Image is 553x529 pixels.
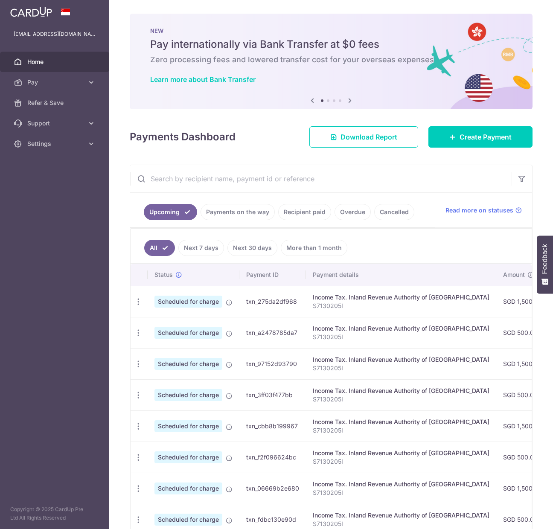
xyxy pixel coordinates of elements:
span: Create Payment [460,132,512,142]
a: Overdue [335,204,371,220]
a: Next 30 days [227,240,277,256]
a: Payments on the way [201,204,275,220]
span: Scheduled for charge [154,389,222,401]
button: Feedback - Show survey [537,235,553,294]
span: Scheduled for charge [154,451,222,463]
p: [EMAIL_ADDRESS][DOMAIN_NAME] [14,30,96,38]
th: Payment ID [239,264,306,286]
span: Scheduled for charge [154,358,222,370]
p: S7130205I [313,395,489,404]
h6: Zero processing fees and lowered transfer cost for your overseas expenses [150,55,512,65]
img: Bank transfer banner [130,14,533,109]
span: Home [27,58,84,66]
td: txn_06669b2e680 [239,473,306,504]
a: All [144,240,175,256]
span: Support [27,119,84,128]
th: Payment details [306,264,496,286]
td: txn_cbb8b199967 [239,410,306,442]
td: SGD 500.00 [496,317,549,348]
span: Download Report [341,132,397,142]
input: Search by recipient name, payment id or reference [130,165,512,192]
td: SGD 1,500.00 [496,473,549,504]
div: Income Tax. Inland Revenue Authority of [GEOGRAPHIC_DATA] [313,480,489,488]
span: Scheduled for charge [154,482,222,494]
div: Income Tax. Inland Revenue Authority of [GEOGRAPHIC_DATA] [313,355,489,364]
span: Pay [27,78,84,87]
a: Cancelled [374,204,414,220]
span: Settings [27,140,84,148]
a: Learn more about Bank Transfer [150,75,256,84]
p: S7130205I [313,364,489,372]
span: Scheduled for charge [154,327,222,339]
a: Read more on statuses [445,206,522,215]
a: Next 7 days [178,240,224,256]
td: txn_97152d93790 [239,348,306,379]
td: SGD 1,500.00 [496,286,549,317]
td: txn_f2f096624bc [239,442,306,473]
a: Create Payment [428,126,533,148]
a: More than 1 month [281,240,347,256]
a: Recipient paid [278,204,331,220]
td: SGD 500.00 [496,442,549,473]
div: Income Tax. Inland Revenue Authority of [GEOGRAPHIC_DATA] [313,511,489,520]
p: S7130205I [313,302,489,310]
span: Status [154,270,173,279]
span: Feedback [541,244,549,274]
a: Download Report [309,126,418,148]
span: Scheduled for charge [154,420,222,432]
td: txn_a2478785da7 [239,317,306,348]
td: txn_3ff03f477bb [239,379,306,410]
span: Read more on statuses [445,206,513,215]
div: Income Tax. Inland Revenue Authority of [GEOGRAPHIC_DATA] [313,324,489,333]
td: SGD 1,500.00 [496,410,549,442]
p: S7130205I [313,520,489,528]
p: S7130205I [313,457,489,466]
a: Upcoming [144,204,197,220]
td: SGD 500.00 [496,379,549,410]
td: txn_275da2df968 [239,286,306,317]
h4: Payments Dashboard [130,129,236,145]
h5: Pay internationally via Bank Transfer at $0 fees [150,38,512,51]
p: S7130205I [313,488,489,497]
p: NEW [150,27,512,34]
div: Income Tax. Inland Revenue Authority of [GEOGRAPHIC_DATA] [313,387,489,395]
td: SGD 1,500.00 [496,348,549,379]
img: CardUp [10,7,52,17]
span: Amount [503,270,525,279]
span: Refer & Save [27,99,84,107]
span: Scheduled for charge [154,296,222,308]
div: Income Tax. Inland Revenue Authority of [GEOGRAPHIC_DATA] [313,449,489,457]
div: Income Tax. Inland Revenue Authority of [GEOGRAPHIC_DATA] [313,293,489,302]
span: Scheduled for charge [154,514,222,526]
p: S7130205I [313,333,489,341]
p: S7130205I [313,426,489,435]
div: Income Tax. Inland Revenue Authority of [GEOGRAPHIC_DATA] [313,418,489,426]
